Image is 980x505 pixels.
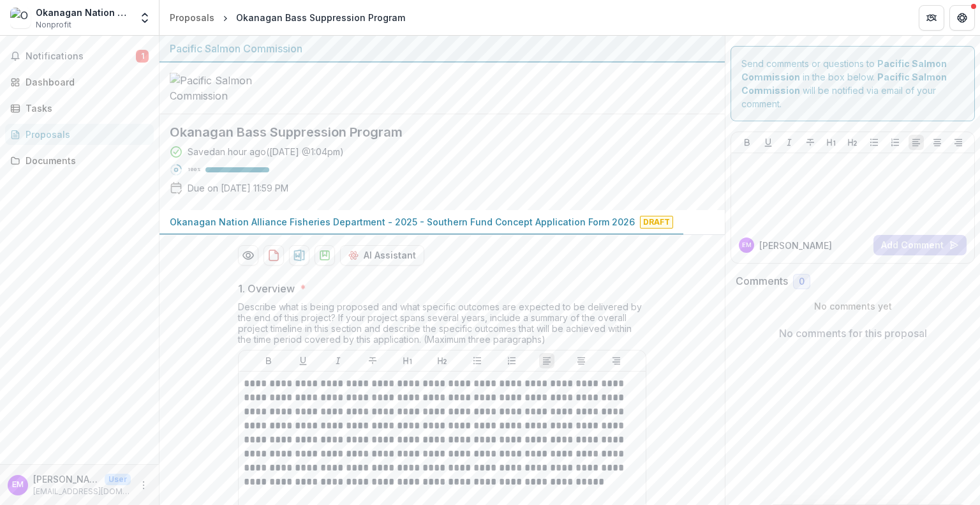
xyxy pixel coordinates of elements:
[170,41,715,56] div: Pacific Salmon Commission
[136,50,149,63] span: 1
[36,6,131,19] div: Okanagan Nation Alliance Fisheries Department
[236,11,405,24] div: Okanagan Bass Suppression Program
[504,353,519,368] button: Ordered List
[739,135,755,150] button: Bold
[36,19,71,31] span: Nonprofit
[845,135,860,150] button: Heading 2
[12,481,24,489] div: Elinor McGrath
[949,5,975,31] button: Get Help
[10,8,31,28] img: Okanagan Nation Alliance Fisheries Department
[909,135,924,150] button: Align Left
[261,353,276,368] button: Bold
[5,150,154,171] a: Documents
[105,474,131,485] p: User
[315,245,335,266] button: download-proposal
[170,124,694,140] h2: Okanagan Bass Suppression Program
[33,486,131,497] p: [EMAIL_ADDRESS][DOMAIN_NAME]
[873,235,967,255] button: Add Comment
[400,353,415,368] button: Heading 1
[165,8,410,27] nav: breadcrumb
[170,11,214,24] div: Proposals
[539,353,554,368] button: Align Left
[782,135,797,150] button: Italicize
[238,301,646,350] div: Describe what is being proposed and what specific outcomes are expected to be delivered by the en...
[289,245,309,266] button: download-proposal
[803,135,818,150] button: Strike
[26,128,144,141] div: Proposals
[470,353,485,368] button: Bullet List
[26,51,136,62] span: Notifications
[742,242,752,248] div: Elinor McGrath
[264,245,284,266] button: download-proposal
[759,239,832,252] p: [PERSON_NAME]
[919,5,944,31] button: Partners
[188,165,200,174] p: 100 %
[731,46,975,121] div: Send comments or questions to in the box below. will be notified via email of your comment.
[640,216,673,229] span: Draft
[799,276,805,287] span: 0
[887,135,903,150] button: Ordered List
[170,73,297,103] img: Pacific Salmon Commission
[170,215,635,229] p: Okanagan Nation Alliance Fisheries Department - 2025 - Southern Fund Concept Application Form 2026
[165,8,219,27] a: Proposals
[609,353,624,368] button: Align Right
[26,102,144,115] div: Tasks
[26,154,144,167] div: Documents
[574,353,589,368] button: Align Center
[930,135,945,150] button: Align Center
[188,181,288,195] p: Due on [DATE] 11:59 PM
[340,245,424,266] button: AI Assistant
[434,353,450,368] button: Heading 2
[238,245,258,266] button: Preview ed748491-d221-4486-8fb1-dc0437d93a6b-0.pdf
[188,145,344,158] div: Saved an hour ago ( [DATE] @ 1:04pm )
[951,135,966,150] button: Align Right
[779,326,927,341] p: No comments for this proposal
[761,135,776,150] button: Underline
[33,472,100,486] p: [PERSON_NAME]
[330,353,346,368] button: Italicize
[136,478,151,493] button: More
[295,353,311,368] button: Underline
[866,135,882,150] button: Bullet List
[238,281,295,296] p: 1. Overview
[5,124,154,145] a: Proposals
[5,72,154,93] a: Dashboard
[136,5,154,31] button: Open entity switcher
[5,98,154,119] a: Tasks
[5,46,154,66] button: Notifications1
[736,275,788,287] h2: Comments
[26,75,144,89] div: Dashboard
[824,135,839,150] button: Heading 1
[365,353,380,368] button: Strike
[736,299,970,313] p: No comments yet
